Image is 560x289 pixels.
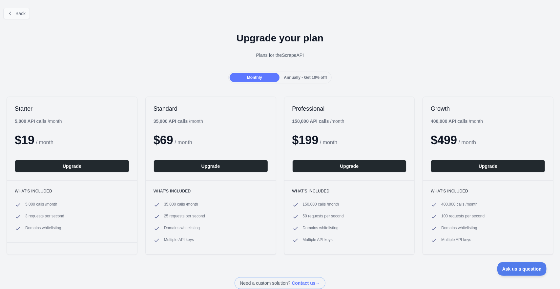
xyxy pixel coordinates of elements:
[154,105,268,113] h2: Standard
[292,119,329,124] b: 150,000 API calls
[292,133,319,147] span: $ 199
[292,105,407,113] h2: Professional
[431,105,545,113] h2: Growth
[497,262,547,276] iframe: Toggle Customer Support
[431,119,467,124] b: 400,000 API calls
[431,133,457,147] span: $ 499
[431,118,483,124] div: / month
[292,118,344,124] div: / month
